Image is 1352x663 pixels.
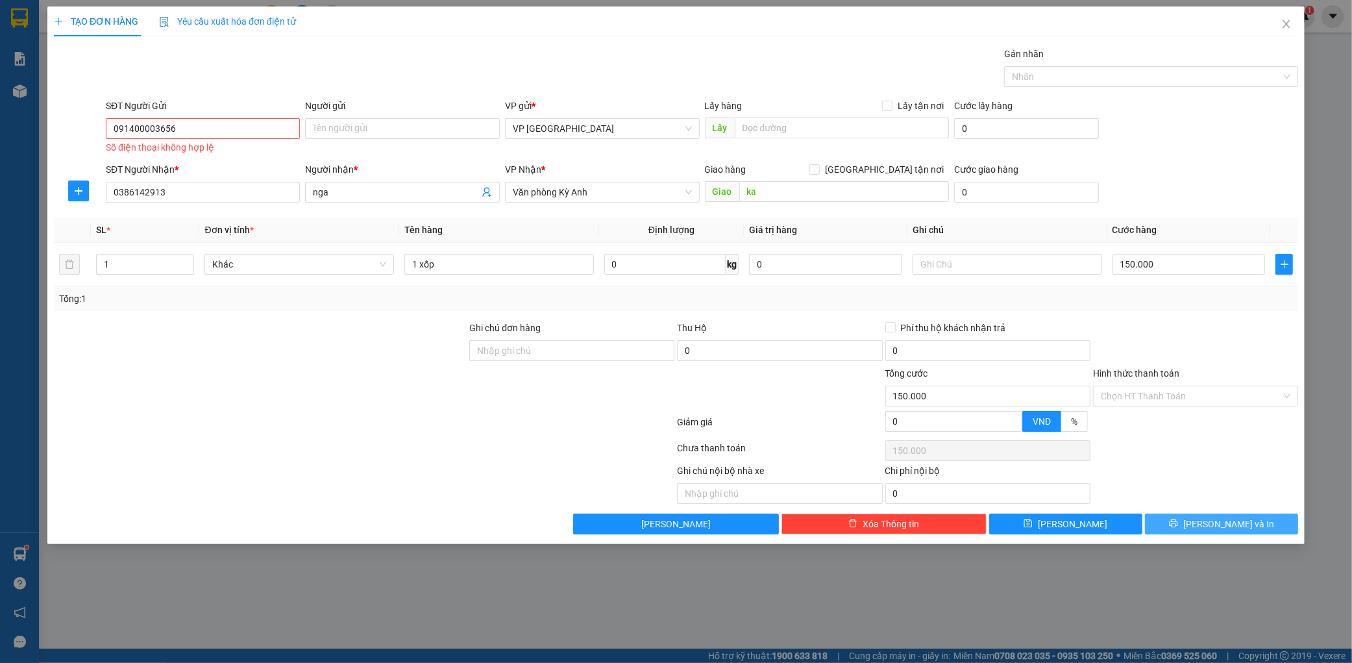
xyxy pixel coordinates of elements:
label: Gán nhãn [1004,49,1044,59]
span: % [1071,416,1077,427]
span: user-add [482,187,492,197]
div: SĐT Người Nhận [106,162,301,177]
span: Thu Hộ [677,323,707,333]
span: delete [848,519,857,529]
div: Tổng: 1 [59,292,522,306]
span: plus [1276,259,1292,269]
span: printer [1169,519,1178,529]
input: Nhập ghi chú [677,483,882,504]
span: [GEOGRAPHIC_DATA] tận nơi [820,162,949,177]
span: Lấy hàng [705,101,743,111]
span: plus [69,186,88,196]
button: Close [1268,6,1305,43]
span: Cước hàng [1112,225,1157,235]
input: 0 [749,254,902,275]
button: deleteXóa Thông tin [781,514,987,534]
input: Ghi chú đơn hàng [469,340,674,361]
div: Chưa thanh toán [676,441,884,464]
span: Giá trị hàng [749,225,797,235]
span: SL [96,225,106,235]
label: Ghi chú đơn hàng [469,323,541,333]
span: Khác [212,255,386,274]
div: VP gửi [505,99,700,113]
label: Hình thức thanh toán [1093,368,1179,379]
span: [PERSON_NAME] [641,517,711,531]
span: Đơn vị tính [204,225,253,235]
span: [PERSON_NAME] [1038,517,1107,531]
button: [PERSON_NAME] [573,514,778,534]
span: [PERSON_NAME] và In [1183,517,1274,531]
span: Văn phòng Kỳ Anh [513,182,692,202]
input: Ghi Chú [913,254,1102,275]
span: VP Mỹ Đình [513,119,692,138]
div: Người nhận [305,162,500,177]
button: printer[PERSON_NAME] và In [1145,514,1298,534]
span: VND [1033,416,1051,427]
span: Giao hàng [705,164,746,175]
div: Người gửi [305,99,500,113]
span: save [1024,519,1033,529]
button: plus [1275,254,1293,275]
label: Cước giao hàng [954,164,1018,175]
span: plus [54,17,63,26]
div: SĐT Người Gửi [106,99,301,113]
th: Ghi chú [907,218,1107,243]
input: Cước giao hàng [954,182,1099,203]
span: Xóa Thông tin [863,517,919,531]
span: close [1281,19,1292,29]
div: Giảm giá [676,415,884,438]
input: Dọc đường [735,118,949,138]
span: Lấy tận nơi [892,99,949,113]
span: Tên hàng [404,225,443,235]
button: delete [59,254,80,275]
button: save[PERSON_NAME] [989,514,1142,534]
input: Dọc đường [739,181,949,202]
div: Chi phí nội bộ [885,464,1090,483]
span: Giao [705,181,739,202]
span: kg [726,254,739,275]
span: VP Nhận [505,164,541,175]
span: Lấy [705,118,735,138]
img: icon [159,17,169,27]
div: Ghi chú nội bộ nhà xe [677,464,882,483]
button: plus [68,181,89,201]
span: TẠO ĐƠN HÀNG [54,16,138,27]
span: Định lượng [648,225,694,235]
span: Phí thu hộ khách nhận trả [896,321,1011,335]
label: Cước lấy hàng [954,101,1013,111]
input: Cước lấy hàng [954,118,1099,139]
input: VD: Bàn, Ghế [404,254,594,275]
span: Yêu cầu xuất hóa đơn điện tử [159,16,296,27]
span: Tổng cước [885,368,928,379]
div: Số điện thoại không hợp lệ [106,140,301,155]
